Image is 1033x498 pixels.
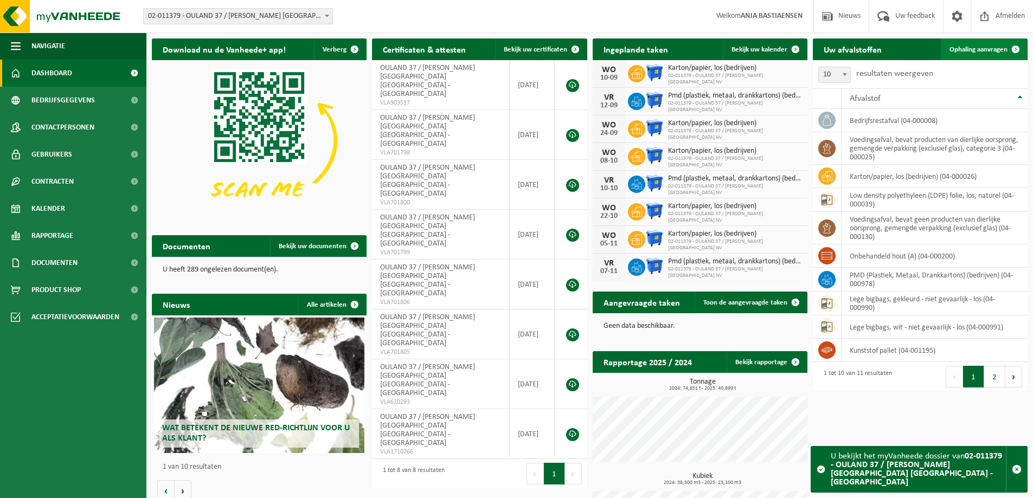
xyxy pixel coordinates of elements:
[645,229,664,248] img: WB-1100-HPE-BE-01
[598,231,620,240] div: WO
[380,99,501,107] span: VLA903517
[593,292,691,313] h2: Aangevraagde taken
[598,157,620,165] div: 08-10
[593,351,703,372] h2: Rapportage 2025 / 2024
[31,33,65,60] span: Navigatie
[510,110,555,160] td: [DATE]
[380,298,501,307] span: VLA701806
[598,176,620,185] div: VR
[723,38,806,60] a: Bekijk uw kalender
[527,463,544,484] button: Previous
[645,119,664,137] img: WB-1100-HPE-BE-01
[668,257,802,266] span: Pmd (plastiek, metaal, drankkartons) (bedrijven)
[163,463,361,471] p: 1 van 10 resultaten
[504,46,567,53] span: Bekijk uw certificaten
[703,299,787,306] span: Toon de aangevraagde taken
[668,266,802,279] span: 02-011379 - OULAND 37 / [PERSON_NAME] [GEOGRAPHIC_DATA] NV
[598,480,807,486] span: 2024: 38,500 m3 - 2025: 23,100 m3
[314,38,365,60] button: Verberg
[372,38,477,60] h2: Certificaten & attesten
[380,64,475,98] span: OULAND 37 / [PERSON_NAME] [GEOGRAPHIC_DATA] [GEOGRAPHIC_DATA] - [GEOGRAPHIC_DATA]
[645,63,664,82] img: WB-1100-HPE-BE-01
[144,9,332,24] span: 02-011379 - OULAND 37 / C. STEINWEG BELGIUM NV - ANTWERPEN
[856,69,933,78] label: resultaten weergeven
[668,100,802,113] span: 02-011379 - OULAND 37 / [PERSON_NAME] [GEOGRAPHIC_DATA] NV
[645,257,664,275] img: WB-1100-HPE-BE-04
[842,132,1028,165] td: voedingsafval, bevat producten van dierlijke oorsprong, gemengde verpakking (exclusief glas), cat...
[152,38,297,60] h2: Download nu de Vanheede+ app!
[598,66,620,74] div: WO
[668,92,802,100] span: Pmd (plastiek, metaal, drankkartons) (bedrijven)
[323,46,347,53] span: Verberg
[510,160,555,210] td: [DATE]
[380,198,501,207] span: VLA701800
[842,339,1028,362] td: kunststof pallet (04-001195)
[298,294,365,315] a: Alle artikelen
[377,462,445,486] div: 1 tot 8 van 8 resultaten
[598,93,620,102] div: VR
[668,202,802,211] span: Karton/papier, los (bedrijven)
[598,378,807,391] h3: Tonnage
[668,238,802,251] span: 02-011379 - OULAND 37 / [PERSON_NAME] [GEOGRAPHIC_DATA] NV
[380,413,475,447] span: OULAND 37 / [PERSON_NAME] [GEOGRAPHIC_DATA] [GEOGRAPHIC_DATA] - [GEOGRAPHIC_DATA]
[941,38,1026,60] a: Ophaling aanvragen
[963,366,984,387] button: 1
[668,64,802,73] span: Karton/papier, los (bedrijven)
[732,46,787,53] span: Bekijk uw kalender
[842,165,1028,188] td: karton/papier, los (bedrijven) (04-000026)
[380,313,475,347] span: OULAND 37 / [PERSON_NAME] [GEOGRAPHIC_DATA] [GEOGRAPHIC_DATA] - [GEOGRAPHIC_DATA]
[598,268,620,275] div: 07-11
[949,46,1008,53] span: Ophaling aanvragen
[31,303,119,331] span: Acceptatievoorwaarden
[279,243,347,250] span: Bekijk uw documenten
[842,109,1028,132] td: bedrijfsrestafval (04-000008)
[380,214,475,248] span: OULAND 37 / [PERSON_NAME] [GEOGRAPHIC_DATA] [GEOGRAPHIC_DATA] - [GEOGRAPHIC_DATA]
[598,102,620,109] div: 12-09
[143,8,333,24] span: 02-011379 - OULAND 37 / C. STEINWEG BELGIUM NV - ANTWERPEN
[842,268,1028,292] td: PMD (Plastiek, Metaal, Drankkartons) (bedrijven) (04-000978)
[380,363,475,397] span: OULAND 37 / [PERSON_NAME] [GEOGRAPHIC_DATA] [GEOGRAPHIC_DATA] - [GEOGRAPHIC_DATA]
[842,292,1028,315] td: lege bigbags, gekleurd - niet gevaarlijk - los (04-000990)
[645,91,664,109] img: WB-1100-HPE-BE-04
[946,366,963,387] button: Previous
[270,235,365,257] a: Bekijk uw documenten
[598,240,620,248] div: 05-11
[668,183,802,196] span: 02-011379 - OULAND 37 / [PERSON_NAME] [GEOGRAPHIC_DATA] NV
[380,248,501,257] span: VLA701799
[510,409,555,459] td: [DATE]
[668,147,802,156] span: Karton/papier, los (bedrijven)
[598,121,620,130] div: WO
[668,211,802,224] span: 02-011379 - OULAND 37 / [PERSON_NAME] [GEOGRAPHIC_DATA] NV
[645,174,664,192] img: WB-1100-HPE-BE-04
[510,260,555,309] td: [DATE]
[510,309,555,359] td: [DATE]
[152,294,201,315] h2: Nieuws
[31,114,94,141] span: Contactpersonen
[162,424,350,443] span: Wat betekent de nieuwe RED-richtlijn voor u als klant?
[565,463,582,484] button: Next
[818,365,892,389] div: 1 tot 10 van 11 resultaten
[510,60,555,110] td: [DATE]
[380,164,475,198] span: OULAND 37 / [PERSON_NAME] [GEOGRAPHIC_DATA] [GEOGRAPHIC_DATA] - [GEOGRAPHIC_DATA]
[380,148,501,157] span: VLA701798
[741,12,803,20] strong: ANJA BASTIAENSEN
[668,119,802,128] span: Karton/papier, los (bedrijven)
[31,168,74,195] span: Contracten
[380,114,475,148] span: OULAND 37 / [PERSON_NAME] [GEOGRAPHIC_DATA] [GEOGRAPHIC_DATA] - [GEOGRAPHIC_DATA]
[380,398,501,406] span: VLA610293
[495,38,586,60] a: Bekijk uw certificaten
[1005,366,1022,387] button: Next
[668,230,802,238] span: Karton/papier, los (bedrijven)
[510,210,555,260] td: [DATE]
[598,130,620,137] div: 24-09
[163,266,356,274] p: U heeft 289 ongelezen document(en).
[510,359,555,409] td: [DATE]
[668,73,802,86] span: 02-011379 - OULAND 37 / [PERSON_NAME] [GEOGRAPHIC_DATA] NV
[598,259,620,268] div: VR
[31,60,72,87] span: Dashboard
[842,212,1028,244] td: voedingsafval, bevat geen producten van dierlijke oorsprong, gemengde verpakking (exclusief glas)...
[645,202,664,220] img: WB-1100-HPE-BE-01
[598,148,620,157] div: WO
[668,156,802,169] span: 02-011379 - OULAND 37 / [PERSON_NAME] [GEOGRAPHIC_DATA] NV
[819,67,850,82] span: 10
